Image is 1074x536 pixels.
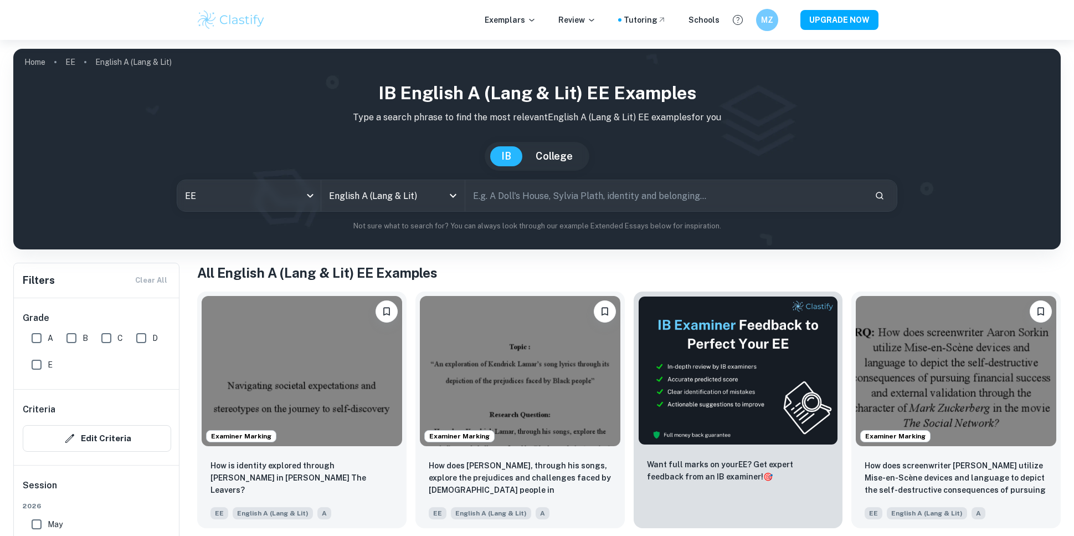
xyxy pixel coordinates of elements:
span: EE [429,507,446,519]
h6: Filters [23,273,55,288]
p: Type a search phrase to find the most relevant English A (Lang & Lit) EE examples for you [22,111,1052,124]
h6: MZ [760,14,773,26]
button: Bookmark [1030,300,1052,323]
button: Edit Criteria [23,425,171,452]
span: A [317,507,331,519]
a: EE [65,54,75,70]
span: 2026 [23,501,171,511]
h1: All English A (Lang & Lit) EE Examples [197,263,1061,283]
img: Thumbnail [638,296,839,445]
img: Clastify logo [196,9,266,31]
p: Want full marks on your EE ? Get expert feedback from an IB examiner! [647,458,830,483]
a: Examiner MarkingBookmarkHow is identity explored through Deming Guo in Lisa Ko’s The Leavers?EEEn... [197,292,407,528]
img: English A (Lang & Lit) EE example thumbnail: How does Kendrick Lamar, through his son [420,296,620,446]
button: MZ [756,9,778,31]
h6: Grade [23,312,171,325]
h6: Session [23,479,171,501]
button: College [525,146,584,166]
span: English A (Lang & Lit) [233,507,313,519]
a: Tutoring [624,14,666,26]
img: profile cover [13,49,1061,249]
span: Examiner Marking [425,431,494,441]
span: A [972,507,985,519]
p: Exemplars [485,14,536,26]
input: E.g. A Doll's House, Sylvia Plath, identity and belonging... [465,180,866,211]
span: D [152,332,158,344]
a: Schools [688,14,720,26]
span: C [117,332,123,344]
span: English A (Lang & Lit) [887,507,967,519]
span: B [83,332,88,344]
span: 🎯 [763,472,773,481]
button: Open [445,188,461,203]
button: Help and Feedback [728,11,747,29]
button: Bookmark [594,300,616,323]
button: Bookmark [376,300,398,323]
a: ThumbnailWant full marks on yourEE? Get expert feedback from an IB examiner! [634,292,843,528]
span: EE [210,507,228,519]
button: UPGRADE NOW [800,10,878,30]
button: IB [490,146,522,166]
p: How does screenwriter Aaron Sorkin utilize Mise-en-Scène devices and language to depict the self-... [865,460,1047,497]
p: English A (Lang & Lit) [95,56,172,68]
span: Examiner Marking [861,431,930,441]
span: A [48,332,53,344]
span: English A (Lang & Lit) [451,507,531,519]
img: English A (Lang & Lit) EE example thumbnail: How does screenwriter Aaron Sorkin utili [856,296,1056,446]
span: A [536,507,549,519]
span: E [48,359,53,371]
h1: IB English A (Lang & Lit) EE examples [22,80,1052,106]
a: Examiner MarkingBookmarkHow does screenwriter Aaron Sorkin utilize Mise-en-Scène devices and lang... [851,292,1061,528]
span: Examiner Marking [207,431,276,441]
p: How is identity explored through Deming Guo in Lisa Ko’s The Leavers? [210,460,393,496]
img: English A (Lang & Lit) EE example thumbnail: How is identity explored through Deming [202,296,402,446]
h6: Criteria [23,403,55,416]
a: Examiner MarkingBookmarkHow does Kendrick Lamar, through his songs, explore the prejudices and ch... [415,292,625,528]
span: EE [865,507,882,519]
p: How does Kendrick Lamar, through his songs, explore the prejudices and challenges faced by Black ... [429,460,611,497]
p: Not sure what to search for? You can always look through our example Extended Essays below for in... [22,221,1052,232]
div: EE [177,180,321,211]
span: May [48,518,63,530]
p: Review [558,14,596,26]
button: Search [870,186,889,205]
a: Home [24,54,45,70]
